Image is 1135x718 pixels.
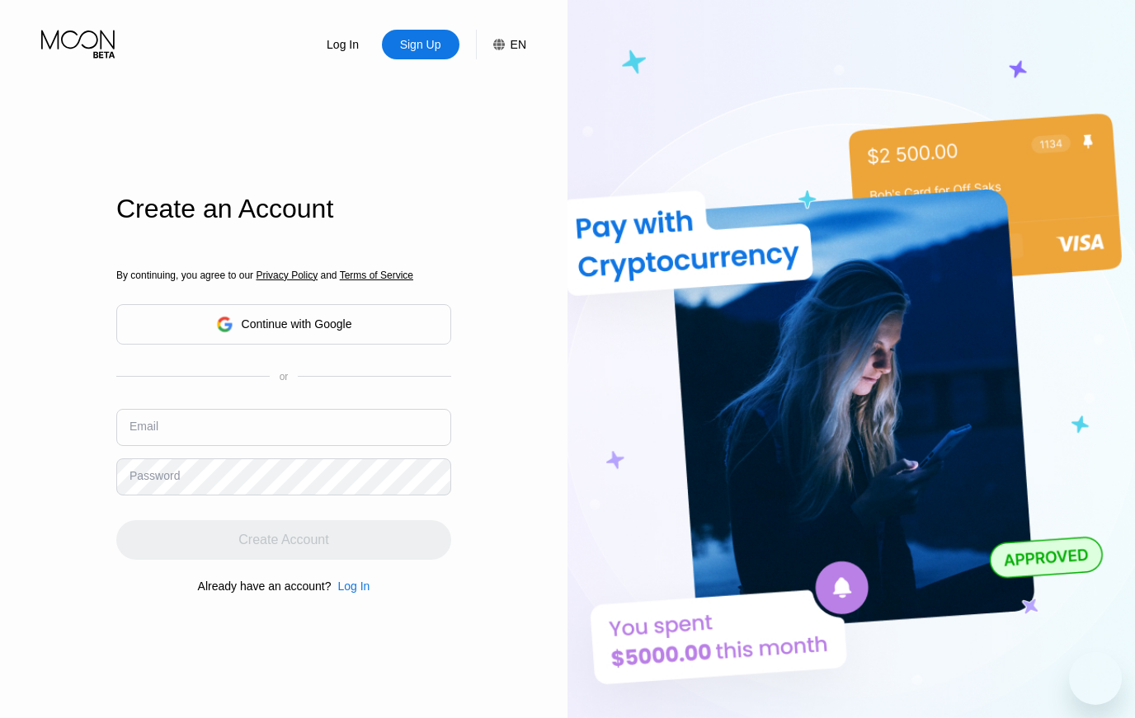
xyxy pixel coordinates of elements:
[130,420,158,433] div: Email
[116,304,451,345] div: Continue with Google
[318,270,340,281] span: and
[116,194,451,224] div: Create an Account
[331,580,370,593] div: Log In
[511,38,526,51] div: EN
[280,371,289,382] div: or
[1069,652,1122,705] iframe: Button to launch messaging window
[476,30,526,59] div: EN
[337,580,370,593] div: Log In
[398,36,443,53] div: Sign Up
[340,270,413,281] span: Terms of Service
[242,317,352,331] div: Continue with Google
[304,30,382,59] div: Log In
[198,580,332,593] div: Already have an account?
[256,270,318,281] span: Privacy Policy
[325,36,360,53] div: Log In
[130,469,180,482] div: Password
[382,30,459,59] div: Sign Up
[116,270,451,281] div: By continuing, you agree to our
